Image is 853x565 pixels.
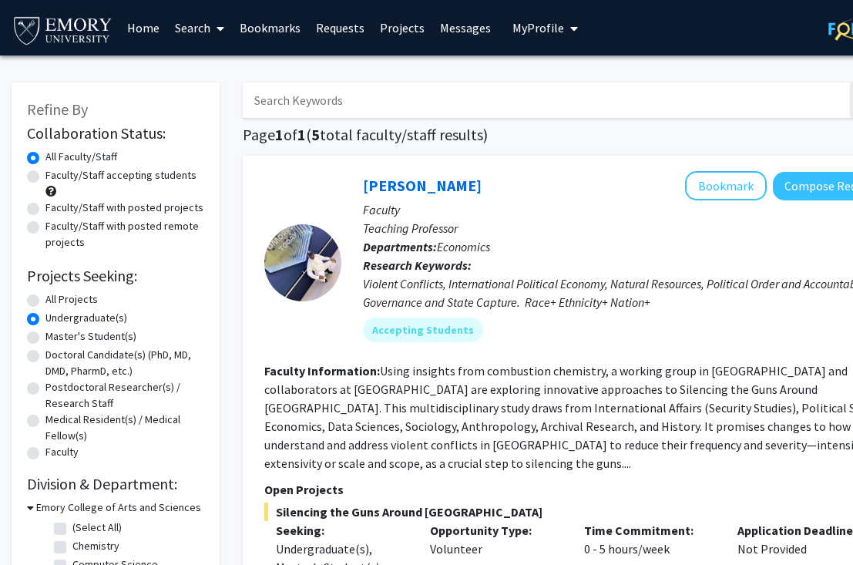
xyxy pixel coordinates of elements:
[12,496,65,553] iframe: Chat
[584,521,715,540] p: Time Commitment:
[372,1,432,55] a: Projects
[275,125,284,144] span: 1
[45,149,117,165] label: All Faculty/Staff
[45,218,204,251] label: Faculty/Staff with posted remote projects
[45,444,79,460] label: Faculty
[45,167,196,183] label: Faculty/Staff accepting students
[45,310,127,326] label: Undergraduate(s)
[363,257,472,273] b: Research Keywords:
[264,363,380,378] b: Faculty Information:
[45,200,203,216] label: Faculty/Staff with posted projects
[167,1,232,55] a: Search
[437,239,490,254] span: Economics
[232,1,308,55] a: Bookmarks
[72,538,119,554] label: Chemistry
[72,520,122,536] label: (Select All)
[119,1,167,55] a: Home
[432,1,499,55] a: Messages
[243,82,848,118] input: Search Keywords
[311,125,320,144] span: 5
[27,475,204,493] h2: Division & Department:
[430,521,561,540] p: Opportunity Type:
[27,99,88,119] span: Refine By
[45,328,136,345] label: Master's Student(s)
[512,20,564,35] span: My Profile
[363,318,483,342] mat-chip: Accepting Students
[308,1,372,55] a: Requests
[685,171,767,200] button: Add Melvin Ayogu to Bookmarks
[45,291,98,308] label: All Projects
[363,176,482,195] a: [PERSON_NAME]
[276,521,407,540] p: Seeking:
[45,379,204,412] label: Postdoctoral Researcher(s) / Research Staff
[36,499,201,516] h3: Emory College of Arts and Sciences
[297,125,306,144] span: 1
[12,12,114,47] img: Emory University Logo
[363,239,437,254] b: Departments:
[45,347,204,379] label: Doctoral Candidate(s) (PhD, MD, DMD, PharmD, etc.)
[27,124,204,143] h2: Collaboration Status:
[27,267,204,285] h2: Projects Seeking:
[45,412,204,444] label: Medical Resident(s) / Medical Fellow(s)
